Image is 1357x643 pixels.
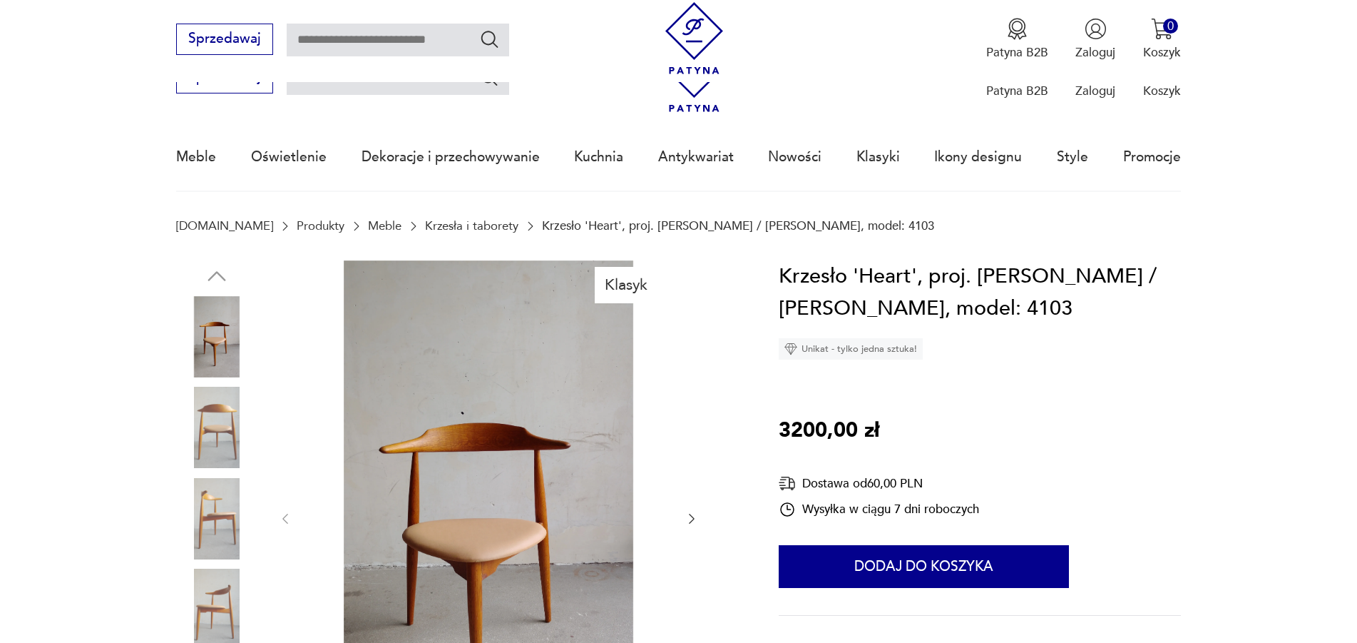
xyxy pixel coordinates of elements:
[779,260,1180,325] h1: Krzesło 'Heart', proj. [PERSON_NAME] / [PERSON_NAME], model: 4103
[368,219,401,233] a: Meble
[658,124,734,190] a: Antykwariat
[1085,18,1107,40] img: Ikonka użytkownika
[779,501,979,518] div: Wysyłka w ciągu 7 dni roboczych
[1123,124,1181,190] a: Promocje
[1143,18,1181,61] button: 0Koszyk
[1075,44,1115,61] p: Zaloguj
[542,219,934,233] p: Krzesło 'Heart', proj. [PERSON_NAME] / [PERSON_NAME], model: 4103
[1143,44,1181,61] p: Koszyk
[425,219,518,233] a: Krzesła i taborety
[176,24,272,55] button: Sprzedawaj
[658,2,730,74] img: Patyna - sklep z meblami i dekoracjami vintage
[856,124,900,190] a: Klasyki
[297,219,344,233] a: Produkty
[479,67,500,88] button: Szukaj
[176,73,272,84] a: Sprzedawaj
[986,83,1048,99] p: Patyna B2B
[784,343,797,355] img: Ikona diamentu
[779,545,1069,588] button: Dodaj do koszyka
[176,124,216,190] a: Meble
[176,34,272,46] a: Sprzedawaj
[1075,83,1115,99] p: Zaloguj
[1143,83,1181,99] p: Koszyk
[251,124,327,190] a: Oświetlenie
[1151,18,1173,40] img: Ikona koszyka
[176,387,257,468] img: Zdjęcie produktu Krzesło 'Heart', proj. H. Wegner / F. Hansen, model: 4103
[934,124,1022,190] a: Ikony designu
[986,18,1048,61] a: Ikona medaluPatyna B2B
[779,475,979,492] div: Dostawa od 60,00 PLN
[574,124,623,190] a: Kuchnia
[595,267,658,303] div: Klasyk
[986,18,1048,61] button: Patyna B2B
[779,415,879,447] p: 3200,00 zł
[176,478,257,560] img: Zdjęcie produktu Krzesło 'Heart', proj. H. Wegner / F. Hansen, model: 4103
[779,338,923,360] div: Unikat - tylko jedna sztuka!
[479,29,500,49] button: Szukaj
[768,124,821,190] a: Nowości
[1163,19,1178,34] div: 0
[176,296,257,378] img: Zdjęcie produktu Krzesło 'Heart', proj. H. Wegner / F. Hansen, model: 4103
[1075,18,1115,61] button: Zaloguj
[986,44,1048,61] p: Patyna B2B
[176,219,273,233] a: [DOMAIN_NAME]
[1006,18,1028,40] img: Ikona medalu
[779,475,796,492] img: Ikona dostawy
[362,124,540,190] a: Dekoracje i przechowywanie
[1057,124,1088,190] a: Style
